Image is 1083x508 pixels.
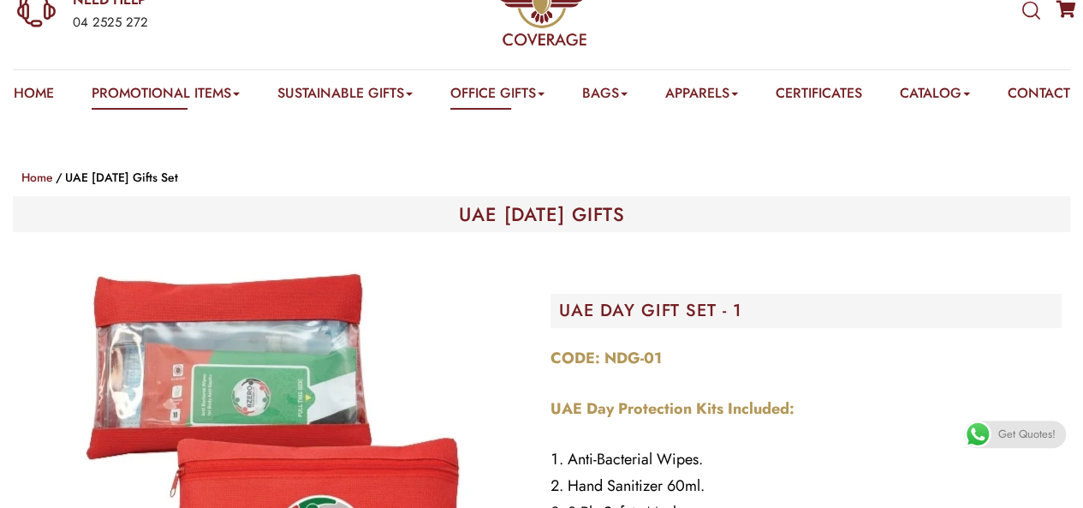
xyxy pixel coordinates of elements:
li: Hand Sanitizer 60ml. [550,473,1062,499]
li: UAE [DATE] Gifts Set [53,167,178,188]
a: Home [14,83,54,110]
a: Catalog [900,83,970,110]
a: Promotional Items [92,83,240,110]
a: Certificates [776,83,862,110]
span: Get Quotes! [998,421,1056,448]
h1: UAE [DATE] GIFTS [21,205,1062,224]
a: Contact [1008,83,1070,110]
a: Apparels [665,83,738,110]
li: Anti-Bacterial Wipes. [550,446,1062,473]
div: 04 2525 272 [73,12,353,34]
strong: UAE Day Protection Kits Included: [550,397,794,420]
a: Home [21,169,53,186]
a: Bags [582,83,628,110]
a: Sustainable Gifts [277,83,413,110]
strong: CODE: NDG-01 [550,347,662,369]
a: Office Gifts [450,83,544,110]
h2: UAE DAY GIFT SET - 1 [559,302,1062,320]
